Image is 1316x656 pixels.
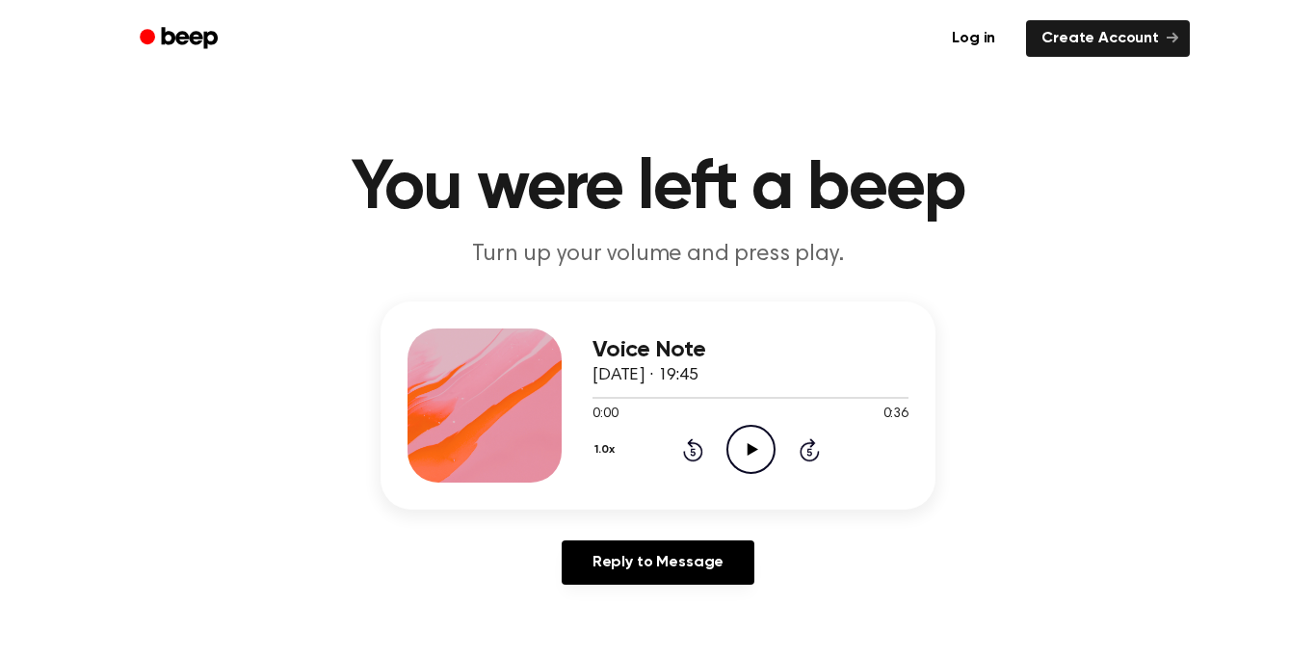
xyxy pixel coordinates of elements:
button: 1.0x [592,433,621,466]
span: 0:00 [592,405,618,425]
a: Create Account [1026,20,1190,57]
p: Turn up your volume and press play. [288,239,1028,271]
a: Reply to Message [562,540,754,585]
span: 0:36 [883,405,908,425]
h3: Voice Note [592,337,908,363]
span: [DATE] · 19:45 [592,367,698,384]
a: Log in [933,16,1014,61]
h1: You were left a beep [165,154,1151,223]
a: Beep [126,20,235,58]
